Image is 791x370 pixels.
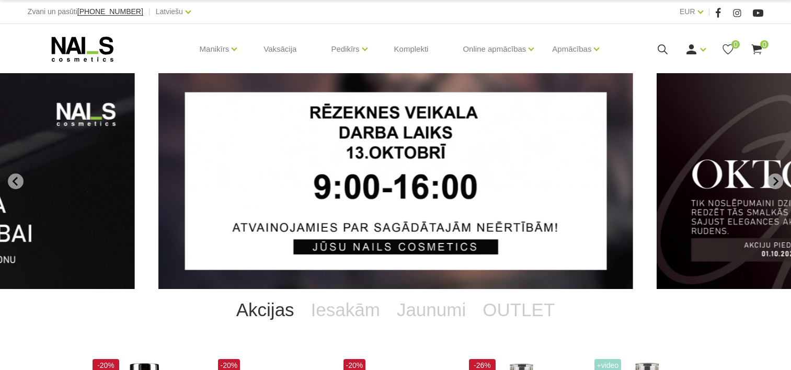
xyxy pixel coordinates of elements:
[156,5,183,18] a: Latviešu
[463,28,526,70] a: Online apmācības
[8,174,24,189] button: Go to last slide
[721,43,735,56] a: 0
[767,174,783,189] button: Next slide
[388,289,474,331] a: Jaunumi
[680,5,695,18] a: EUR
[200,28,230,70] a: Manikīrs
[386,24,437,74] a: Komplekti
[552,28,591,70] a: Apmācības
[708,5,710,18] span: |
[750,43,763,56] a: 0
[228,289,303,331] a: Akcijas
[731,40,740,49] span: 0
[760,40,769,49] span: 0
[331,28,359,70] a: Pedikīrs
[303,289,388,331] a: Iesakām
[28,5,143,18] div: Zvani un pasūti
[158,73,633,289] li: 1 of 12
[148,5,151,18] span: |
[77,7,143,16] span: [PHONE_NUMBER]
[255,24,305,74] a: Vaksācija
[474,289,563,331] a: OUTLET
[77,8,143,16] a: [PHONE_NUMBER]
